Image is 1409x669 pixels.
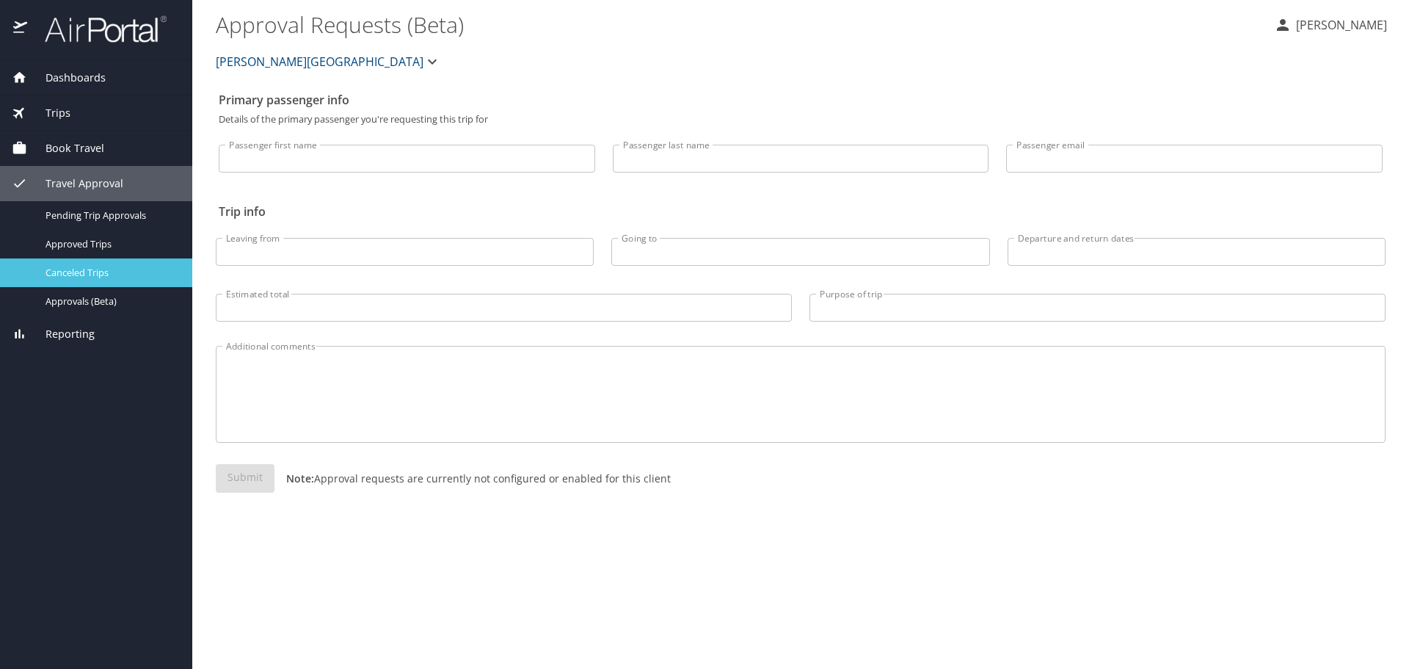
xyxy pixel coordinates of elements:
span: Travel Approval [27,176,123,192]
span: Reporting [27,326,95,342]
img: airportal-logo.png [29,15,167,43]
img: icon-airportal.png [13,15,29,43]
button: [PERSON_NAME] [1268,12,1393,38]
span: Dashboards [27,70,106,86]
p: Details of the primary passenger you're requesting this trip for [219,115,1383,124]
p: [PERSON_NAME] [1292,16,1387,34]
span: Approvals (Beta) [45,294,175,308]
button: [PERSON_NAME][GEOGRAPHIC_DATA] [210,47,447,76]
span: Trips [27,105,70,121]
h2: Trip info [219,200,1383,223]
h2: Primary passenger info [219,88,1383,112]
strong: Note: [286,471,314,485]
span: Pending Trip Approvals [45,209,175,223]
span: [PERSON_NAME][GEOGRAPHIC_DATA] [216,51,423,72]
h1: Approval Requests (Beta) [216,1,1262,47]
span: Book Travel [27,140,104,156]
p: Approval requests are currently not configured or enabled for this client [274,471,671,486]
span: Canceled Trips [45,266,175,280]
span: Approved Trips [45,237,175,251]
